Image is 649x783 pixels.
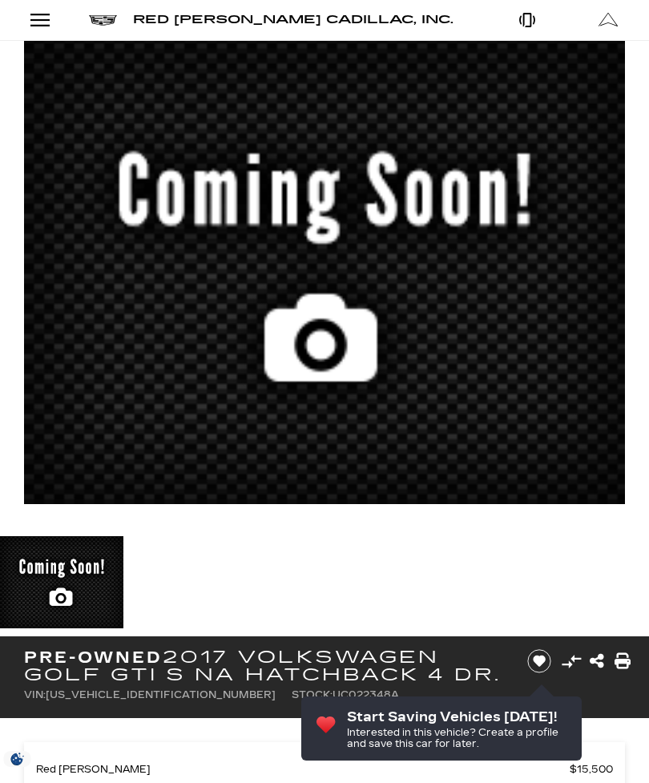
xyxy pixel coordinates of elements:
[559,649,583,673] button: Compare vehicle
[133,9,453,31] a: Red [PERSON_NAME] Cadillac, Inc.
[590,650,604,672] a: Share this Pre-Owned 2017 Volkswagen Golf GTI S NA Hatchback 4 Dr.
[46,689,276,700] span: [US_VEHICLE_IDENTIFICATION_NUMBER]
[24,648,507,684] h1: 2017 Volkswagen Golf GTI S NA Hatchback 4 Dr.
[89,15,117,26] img: Cadillac logo
[36,758,613,781] a: Red [PERSON_NAME] $15,500
[24,648,163,667] strong: Pre-Owned
[36,758,570,781] span: Red [PERSON_NAME]
[24,689,46,700] span: VIN:
[333,689,399,700] span: UC022348A
[570,758,613,781] span: $15,500
[615,650,631,672] a: Print this Pre-Owned 2017 Volkswagen Golf GTI S NA Hatchback 4 Dr.
[89,9,117,31] a: Cadillac logo
[522,648,557,674] button: Save vehicle
[292,689,333,700] span: Stock:
[133,13,453,26] span: Red [PERSON_NAME] Cadillac, Inc.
